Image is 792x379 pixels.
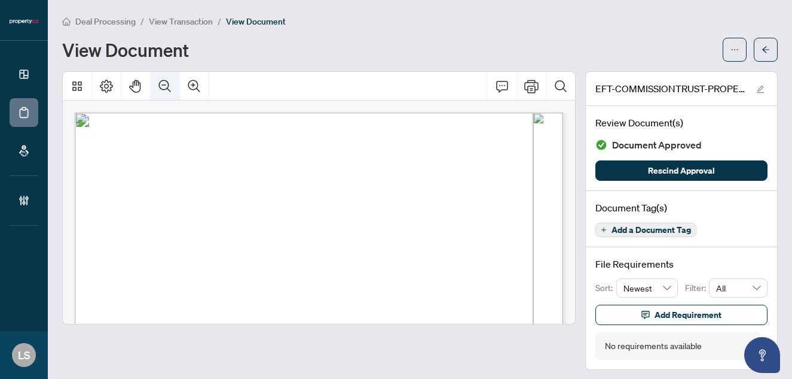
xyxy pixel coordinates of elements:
img: Document Status [595,139,607,151]
span: EFT-COMMISSIONTRUST-PROPERTYCA-REALTY-INC--EFT 13.PDF [595,81,745,96]
li: / [140,14,144,28]
h4: File Requirements [595,257,767,271]
img: logo [10,18,38,25]
div: No requirements available [605,339,702,353]
h4: Document Tag(s) [595,201,767,215]
button: Add Requirement [595,305,767,325]
span: arrow-left [762,46,770,54]
span: Add a Document Tag [611,226,691,234]
span: LS [18,347,30,363]
p: Filter: [685,281,709,295]
span: plus [601,227,607,233]
p: Sort: [595,281,616,295]
span: All [716,279,760,297]
span: Newest [623,279,671,297]
span: Rescind Approval [648,161,715,180]
span: View Transaction [149,16,213,27]
button: Rescind Approval [595,160,767,181]
button: Add a Document Tag [595,223,696,237]
span: home [62,17,71,26]
span: edit [756,85,765,93]
span: ellipsis [730,46,739,54]
span: View Document [226,16,286,27]
span: Document Approved [612,137,702,153]
li: / [218,14,221,28]
button: Open asap [744,337,780,373]
h1: View Document [62,40,189,59]
span: Add Requirement [655,305,721,325]
span: Deal Processing [75,16,136,27]
h4: Review Document(s) [595,116,767,130]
